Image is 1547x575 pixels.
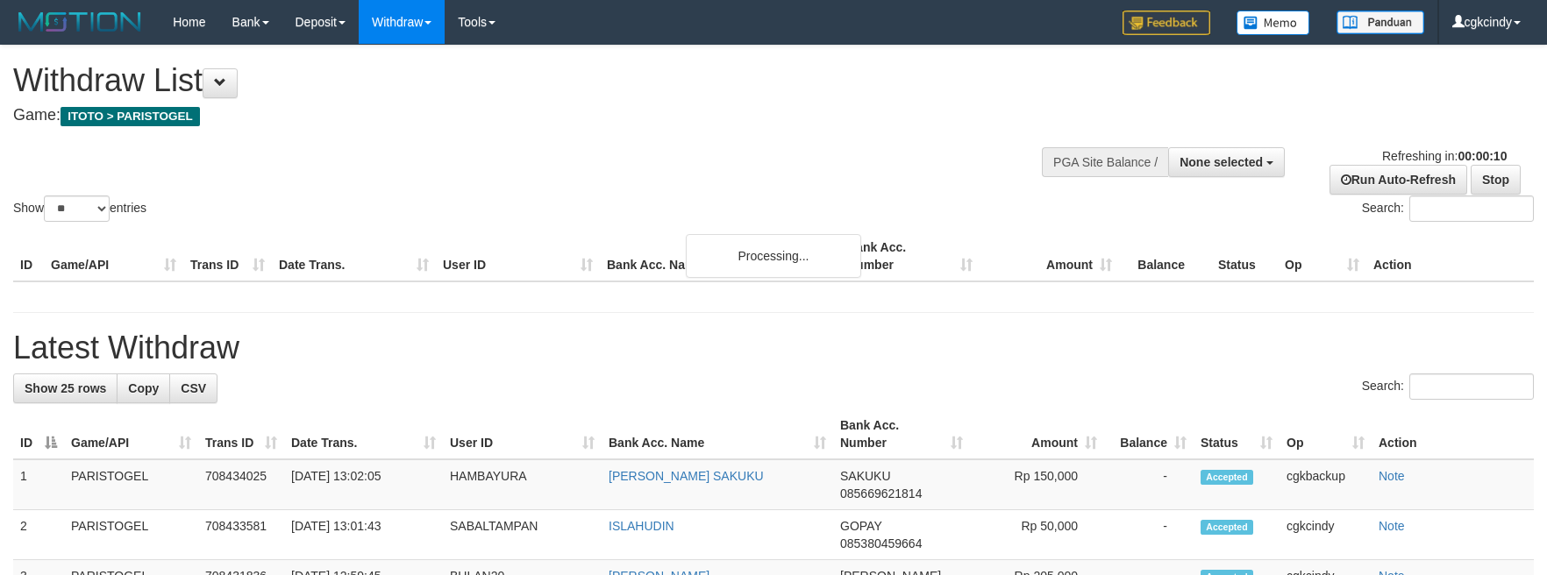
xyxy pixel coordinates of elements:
[1194,409,1280,459] th: Status: activate to sort column ascending
[609,519,674,533] a: ISLAHUDIN
[272,231,436,281] th: Date Trans.
[1362,195,1534,222] label: Search:
[13,373,118,403] a: Show 25 rows
[183,231,272,281] th: Trans ID
[840,231,980,281] th: Bank Acc. Number
[840,469,891,483] span: SAKUKU
[1379,519,1405,533] a: Note
[443,459,602,510] td: HAMBAYURA
[1201,520,1253,535] span: Accepted
[117,373,170,403] a: Copy
[1237,11,1310,35] img: Button%20Memo.svg
[1471,165,1521,195] a: Stop
[970,409,1104,459] th: Amount: activate to sort column ascending
[284,409,443,459] th: Date Trans.: activate to sort column ascending
[602,409,833,459] th: Bank Acc. Name: activate to sort column ascending
[1280,459,1372,510] td: cgkbackup
[198,409,284,459] th: Trans ID: activate to sort column ascending
[64,510,198,560] td: PARISTOGEL
[13,409,64,459] th: ID: activate to sort column descending
[181,381,206,395] span: CSV
[1330,165,1467,195] a: Run Auto-Refresh
[284,459,443,510] td: [DATE] 13:02:05
[1211,231,1278,281] th: Status
[1362,373,1534,400] label: Search:
[1409,373,1534,400] input: Search:
[1382,149,1507,163] span: Refreshing in:
[600,231,840,281] th: Bank Acc. Name
[13,510,64,560] td: 2
[198,459,284,510] td: 708434025
[970,459,1104,510] td: Rp 150,000
[443,409,602,459] th: User ID: activate to sort column ascending
[284,510,443,560] td: [DATE] 13:01:43
[1458,149,1507,163] strong: 00:00:10
[1168,147,1285,177] button: None selected
[840,486,922,500] span: Copy 085669621814 to clipboard
[436,231,600,281] th: User ID
[1201,470,1253,485] span: Accepted
[44,231,183,281] th: Game/API
[64,409,198,459] th: Game/API: activate to sort column ascending
[61,107,200,126] span: ITOTO > PARISTOGEL
[1104,409,1194,459] th: Balance: activate to sort column ascending
[980,231,1119,281] th: Amount
[44,195,110,222] select: Showentries
[1123,11,1210,35] img: Feedback.jpg
[25,381,106,395] span: Show 25 rows
[13,231,44,281] th: ID
[1180,155,1263,169] span: None selected
[1372,409,1534,459] th: Action
[1379,469,1405,483] a: Note
[13,107,1014,124] h4: Game:
[64,459,198,510] td: PARISTOGEL
[13,63,1014,98] h1: Withdraw List
[198,510,284,560] td: 708433581
[1119,231,1211,281] th: Balance
[13,195,146,222] label: Show entries
[13,459,64,510] td: 1
[1278,231,1366,281] th: Op
[970,510,1104,560] td: Rp 50,000
[1104,510,1194,560] td: -
[169,373,217,403] a: CSV
[609,469,764,483] a: [PERSON_NAME] SAKUKU
[1409,195,1534,222] input: Search:
[1104,459,1194,510] td: -
[840,536,922,550] span: Copy 085380459664 to clipboard
[840,519,881,533] span: GOPAY
[833,409,970,459] th: Bank Acc. Number: activate to sort column ascending
[128,381,159,395] span: Copy
[1042,147,1168,177] div: PGA Site Balance /
[686,234,861,278] div: Processing...
[1280,409,1372,459] th: Op: activate to sort column ascending
[1280,510,1372,560] td: cgkcindy
[13,330,1534,366] h1: Latest Withdraw
[13,9,146,35] img: MOTION_logo.png
[443,510,602,560] td: SABALTAMPAN
[1366,231,1534,281] th: Action
[1337,11,1424,34] img: panduan.png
